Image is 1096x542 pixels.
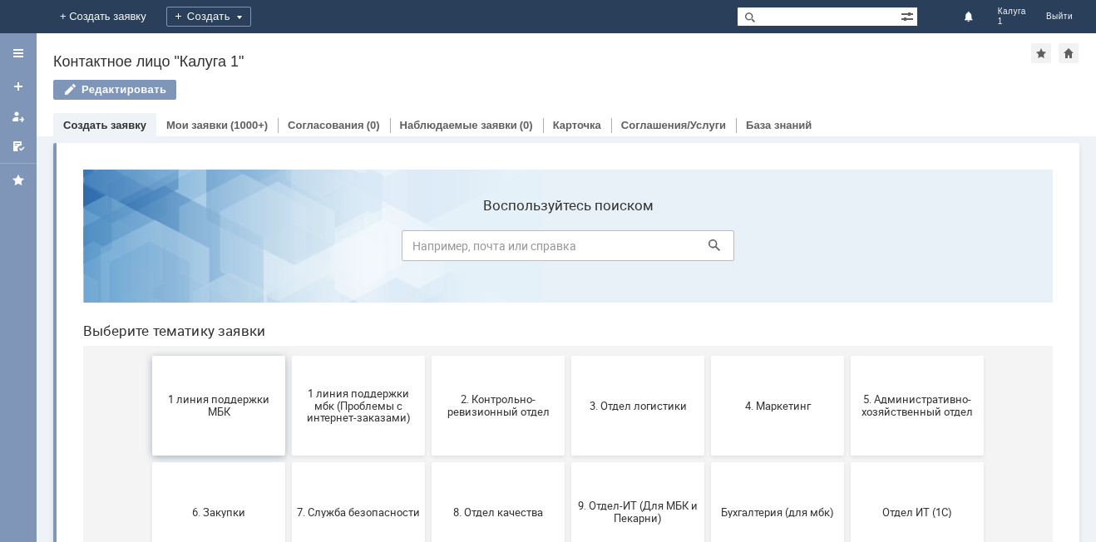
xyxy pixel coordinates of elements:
[53,53,1031,70] div: Контактное лицо "Калуга 1"
[641,306,774,406] button: Бухгалтерия (для мбк)
[1031,43,1051,63] div: Добавить в избранное
[553,119,601,131] a: Карточка
[367,237,490,262] span: 2. Контрольно-ревизионный отдел
[222,412,355,512] button: Отдел-ИТ (Офис)
[520,119,533,131] div: (0)
[13,166,983,183] header: Выберите тематику заявки
[362,200,495,299] button: 2. Контрольно-ревизионный отдел
[82,412,215,512] button: Отдел-ИТ (Битрикс24 и CRM)
[786,237,909,262] span: 5. Административно-хозяйственный отдел
[367,456,490,468] span: Финансовый отдел
[332,74,664,105] input: Например, почта или справка
[501,412,634,512] button: Франчайзинг
[646,450,769,475] span: Это соглашение не активно!
[501,306,634,406] button: 9. Отдел-ИТ (Для МБК и Пекарни)
[641,412,774,512] button: Это соглашение не активно!
[621,119,726,131] a: Соглашения/Услуги
[901,7,917,23] span: Расширенный поиск
[786,443,909,480] span: [PERSON_NAME]. Услуги ИТ для МБК (оформляет L1)
[641,200,774,299] button: 4. Маркетинг
[646,349,769,362] span: Бухгалтерия (для мбк)
[227,456,350,468] span: Отдел-ИТ (Офис)
[1059,43,1079,63] div: Сделать домашней страницей
[367,119,380,131] div: (0)
[786,349,909,362] span: Отдел ИТ (1С)
[746,119,812,131] a: База знаний
[781,200,914,299] button: 5. Административно-хозяйственный отдел
[166,7,251,27] div: Создать
[227,230,350,268] span: 1 линия поддержки мбк (Проблемы с интернет-заказами)
[501,200,634,299] button: 3. Отдел логистики
[222,306,355,406] button: 7. Служба безопасности
[781,412,914,512] button: [PERSON_NAME]. Услуги ИТ для МБК (оформляет L1)
[288,119,364,131] a: Согласования
[87,237,210,262] span: 1 линия поддержки МБК
[87,349,210,362] span: 6. Закупки
[506,456,629,468] span: Франчайзинг
[82,200,215,299] button: 1 линия поддержки МБК
[332,41,664,57] label: Воспользуйтесь поиском
[230,119,268,131] div: (1000+)
[998,17,1026,27] span: 1
[222,200,355,299] button: 1 линия поддержки мбк (Проблемы с интернет-заказами)
[5,103,32,130] a: Мои заявки
[362,306,495,406] button: 8. Отдел качества
[506,343,629,368] span: 9. Отдел-ИТ (Для МБК и Пекарни)
[63,119,146,131] a: Создать заявку
[5,73,32,100] a: Создать заявку
[998,7,1026,17] span: Калуга
[646,243,769,255] span: 4. Маркетинг
[781,306,914,406] button: Отдел ИТ (1С)
[506,243,629,255] span: 3. Отдел логистики
[227,349,350,362] span: 7. Служба безопасности
[82,306,215,406] button: 6. Закупки
[400,119,517,131] a: Наблюдаемые заявки
[166,119,228,131] a: Мои заявки
[362,412,495,512] button: Финансовый отдел
[87,450,210,475] span: Отдел-ИТ (Битрикс24 и CRM)
[367,349,490,362] span: 8. Отдел качества
[5,133,32,160] a: Мои согласования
